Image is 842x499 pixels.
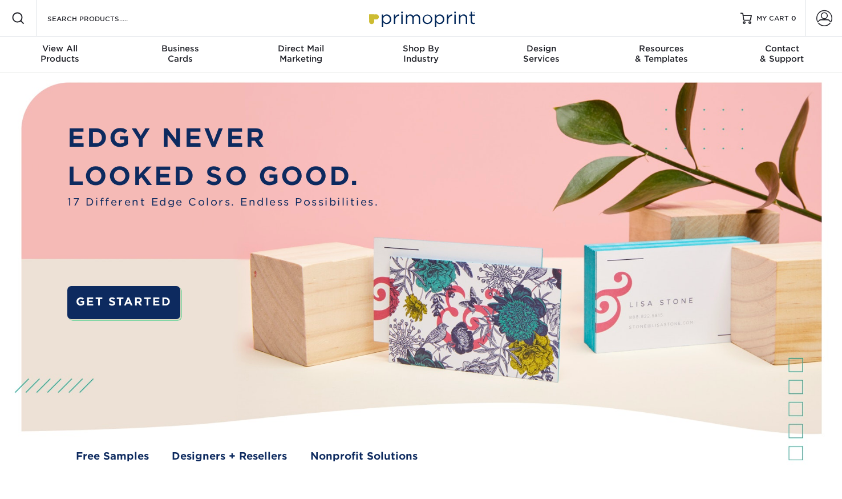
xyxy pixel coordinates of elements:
[601,43,722,54] span: Resources
[46,11,157,25] input: SEARCH PRODUCTS.....
[76,449,149,464] a: Free Samples
[241,43,361,64] div: Marketing
[67,195,379,210] span: 17 Different Edge Colors. Endless Possibilities.
[120,43,241,54] span: Business
[601,43,722,64] div: & Templates
[361,43,481,54] span: Shop By
[481,37,601,73] a: DesignServices
[722,43,842,54] span: Contact
[756,14,789,23] span: MY CART
[361,37,481,73] a: Shop ByIndustry
[601,37,722,73] a: Resources& Templates
[481,43,601,54] span: Design
[67,286,180,319] a: GET STARTED
[722,37,842,73] a: Contact& Support
[361,43,481,64] div: Industry
[310,449,418,464] a: Nonprofit Solutions
[241,43,361,54] span: Direct Mail
[172,449,287,464] a: Designers + Resellers
[481,43,601,64] div: Services
[67,119,379,156] p: EDGY NEVER
[364,6,478,30] img: Primoprint
[722,43,842,64] div: & Support
[120,43,241,64] div: Cards
[120,37,241,73] a: BusinessCards
[67,157,379,195] p: LOOKED SO GOOD.
[241,37,361,73] a: Direct MailMarketing
[791,14,796,22] span: 0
